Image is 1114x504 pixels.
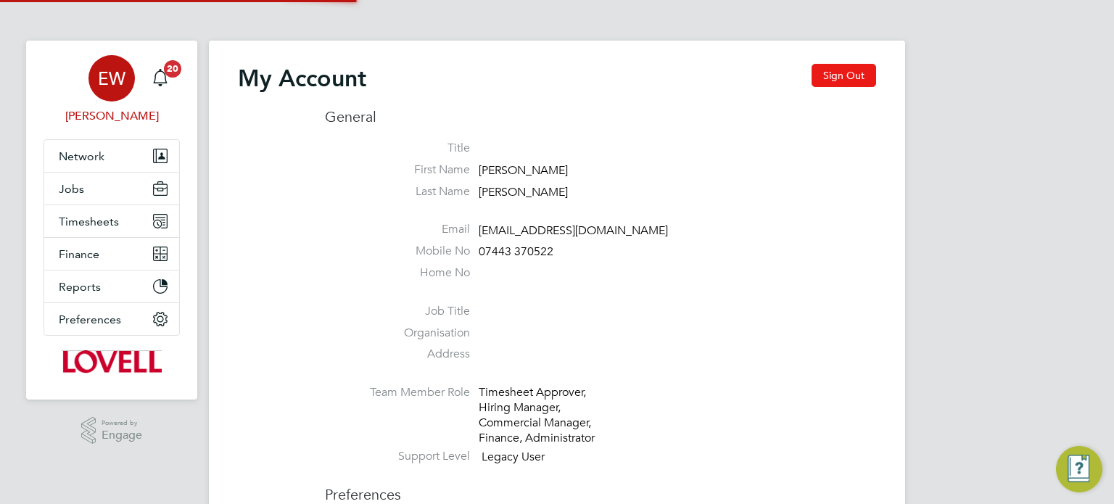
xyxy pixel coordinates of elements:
[479,185,568,199] span: [PERSON_NAME]
[44,303,179,335] button: Preferences
[59,280,101,294] span: Reports
[81,417,143,445] a: Powered byEngage
[44,55,180,125] a: EW[PERSON_NAME]
[325,385,470,400] label: Team Member Role
[479,163,568,178] span: [PERSON_NAME]
[26,41,197,400] nav: Main navigation
[44,205,179,237] button: Timesheets
[325,244,470,259] label: Mobile No
[325,265,470,281] label: Home No
[44,107,180,125] span: Emma Wells
[482,450,545,465] span: Legacy User
[325,304,470,319] label: Job Title
[325,326,470,341] label: Organisation
[44,173,179,205] button: Jobs
[62,350,161,373] img: lovell-logo-retina.png
[44,238,179,270] button: Finance
[59,149,104,163] span: Network
[812,64,876,87] button: Sign Out
[325,222,470,237] label: Email
[238,64,366,93] h2: My Account
[59,313,121,326] span: Preferences
[479,223,668,238] span: [EMAIL_ADDRESS][DOMAIN_NAME]
[59,182,84,196] span: Jobs
[325,162,470,178] label: First Name
[44,350,180,373] a: Go to home page
[44,270,179,302] button: Reports
[44,140,179,172] button: Network
[325,347,470,362] label: Address
[325,449,470,464] label: Support Level
[59,215,119,228] span: Timesheets
[102,417,142,429] span: Powered by
[325,141,470,156] label: Title
[325,107,876,126] h3: General
[164,60,181,78] span: 20
[325,184,470,199] label: Last Name
[102,429,142,442] span: Engage
[1056,446,1102,492] button: Engage Resource Center
[325,471,876,504] h3: Preferences
[479,385,616,445] div: Timesheet Approver, Hiring Manager, Commercial Manager, Finance, Administrator
[98,69,125,88] span: EW
[146,55,175,102] a: 20
[479,244,553,259] span: 07443 370522
[59,247,99,261] span: Finance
